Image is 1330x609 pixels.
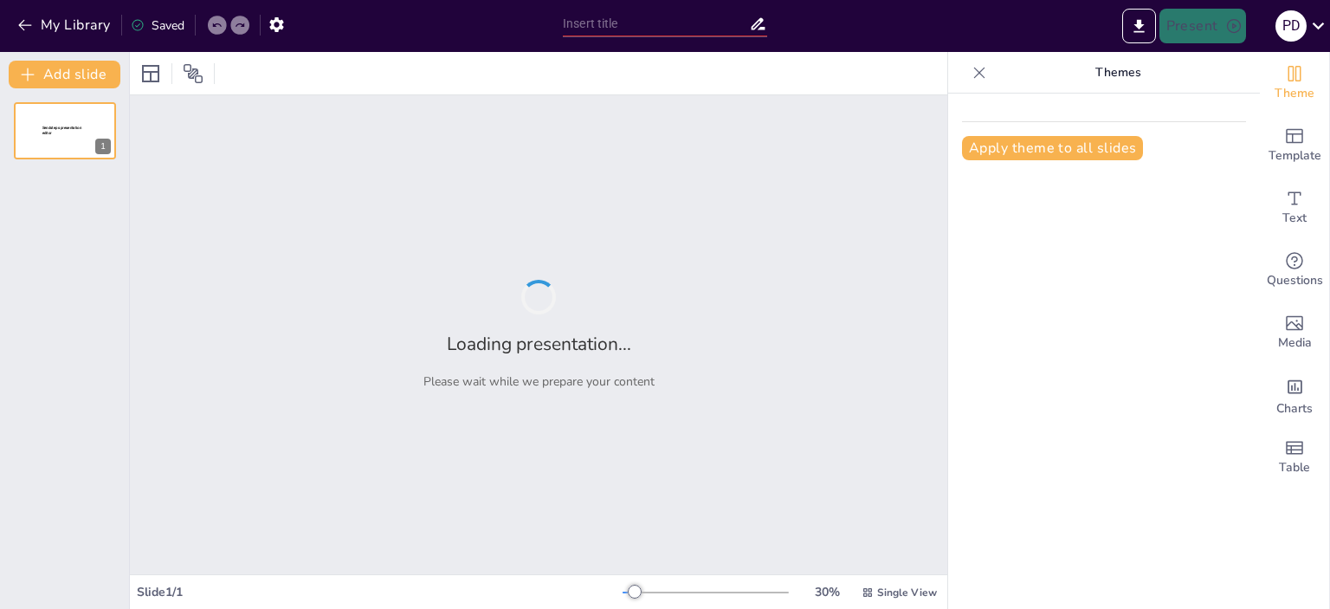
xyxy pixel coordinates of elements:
span: Charts [1276,399,1313,418]
span: Sendsteps presentation editor [42,126,81,135]
span: Theme [1275,84,1314,103]
div: Add images, graphics, shapes or video [1260,301,1329,364]
div: 1 [95,139,111,154]
div: Add a table [1260,426,1329,489]
div: Slide 1 / 1 [137,584,623,600]
span: Single View [877,586,937,599]
button: My Library [13,11,118,39]
button: Present [1159,9,1246,43]
span: Table [1279,458,1310,477]
button: Apply theme to all slides [962,136,1143,160]
p: Themes [993,52,1243,94]
p: Please wait while we prepare your content [423,373,655,390]
span: Questions [1267,271,1323,290]
div: Layout [137,60,165,87]
div: 30 % [806,584,848,600]
span: Media [1278,334,1312,353]
div: Saved [131,17,184,34]
h2: Loading presentation... [447,332,631,356]
button: Export to PowerPoint [1122,9,1156,43]
div: Get real-time input from your audience [1260,239,1329,301]
div: Change the overall theme [1260,52,1329,114]
span: Template [1269,146,1321,165]
button: Add slide [9,61,120,88]
span: Position [183,63,203,84]
button: P D [1275,9,1307,43]
div: Add text boxes [1260,177,1329,239]
div: Add ready made slides [1260,114,1329,177]
div: Add charts and graphs [1260,364,1329,426]
div: P D [1275,10,1307,42]
span: Text [1282,209,1307,228]
div: Sendsteps presentation editor1 [14,102,116,159]
input: Insert title [563,11,749,36]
